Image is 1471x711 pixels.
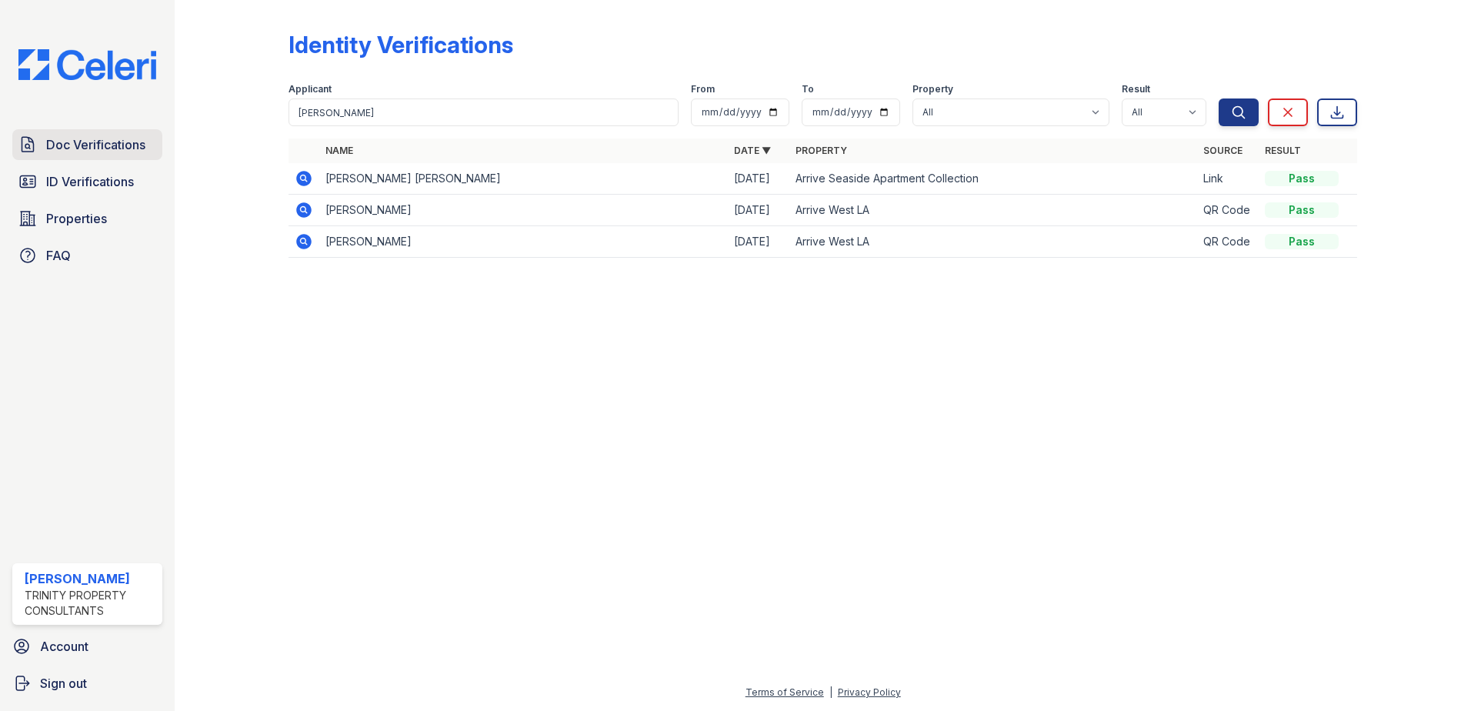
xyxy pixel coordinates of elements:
div: Pass [1265,234,1339,249]
td: [DATE] [728,163,789,195]
label: From [691,83,715,95]
div: [PERSON_NAME] [25,569,156,588]
td: [PERSON_NAME] [319,226,728,258]
a: Account [6,631,168,662]
span: Properties [46,209,107,228]
span: Doc Verifications [46,135,145,154]
span: Sign out [40,674,87,693]
span: FAQ [46,246,71,265]
div: | [829,686,832,698]
a: Source [1203,145,1243,156]
a: Sign out [6,668,168,699]
td: QR Code [1197,195,1259,226]
img: CE_Logo_Blue-a8612792a0a2168367f1c8372b55b34899dd931a85d93a1a3d3e32e68fde9ad4.png [6,49,168,80]
a: Doc Verifications [12,129,162,160]
a: Property [796,145,847,156]
a: Terms of Service [746,686,824,698]
td: [DATE] [728,226,789,258]
td: QR Code [1197,226,1259,258]
label: To [802,83,814,95]
div: Trinity Property Consultants [25,588,156,619]
div: Pass [1265,202,1339,218]
td: [DATE] [728,195,789,226]
label: Applicant [289,83,332,95]
a: ID Verifications [12,166,162,197]
span: ID Verifications [46,172,134,191]
label: Result [1122,83,1150,95]
td: Arrive West LA [789,195,1198,226]
div: Pass [1265,171,1339,186]
div: Identity Verifications [289,31,513,58]
a: Date ▼ [734,145,771,156]
td: Link [1197,163,1259,195]
td: [PERSON_NAME] [319,195,728,226]
input: Search by name or phone number [289,98,679,126]
td: Arrive West LA [789,226,1198,258]
a: Properties [12,203,162,234]
span: Account [40,637,88,656]
a: Result [1265,145,1301,156]
a: Privacy Policy [838,686,901,698]
a: Name [325,145,353,156]
td: [PERSON_NAME] [PERSON_NAME] [319,163,728,195]
td: Arrive Seaside Apartment Collection [789,163,1198,195]
a: FAQ [12,240,162,271]
label: Property [912,83,953,95]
